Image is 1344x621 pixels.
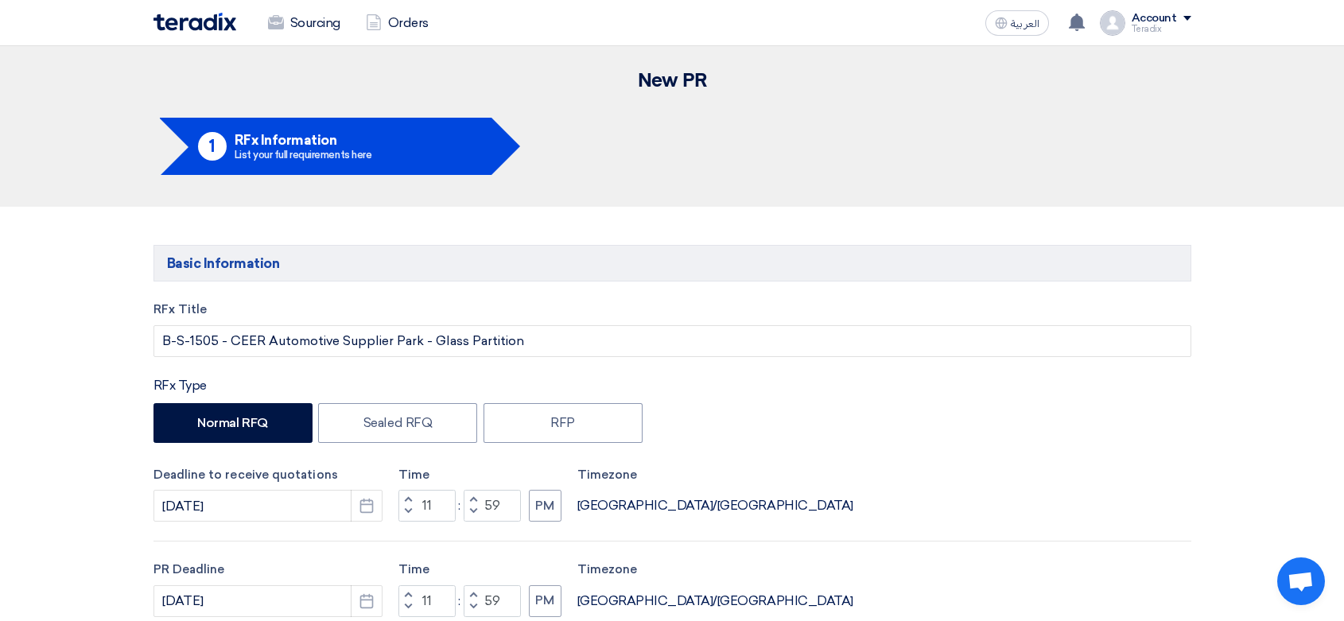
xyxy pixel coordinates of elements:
[153,585,383,617] input: PR Deadline
[153,403,313,443] label: Normal RFQ
[398,466,561,484] label: Time
[577,592,853,611] div: [GEOGRAPHIC_DATA]/[GEOGRAPHIC_DATA]
[153,325,1191,357] input: e.g. New ERP System, Server Visualization Project...
[235,149,372,160] div: List your full requirements here
[153,466,383,484] label: Deadline to receive quotations
[235,133,372,147] h5: RFx Information
[456,592,464,611] div: :
[484,403,643,443] label: RFP
[1277,557,1325,605] div: Open chat
[577,496,853,515] div: [GEOGRAPHIC_DATA]/[GEOGRAPHIC_DATA]
[153,13,236,31] img: Teradix logo
[464,490,521,522] input: Minutes
[153,245,1191,281] h5: Basic Information
[398,585,456,617] input: Hours
[153,561,383,579] label: PR Deadline
[153,490,383,522] input: yyyy-mm-dd
[398,561,561,579] label: Time
[353,6,441,41] a: Orders
[1132,25,1191,33] div: Teradix
[153,376,1191,395] div: RFx Type
[529,585,561,617] button: PM
[153,70,1191,92] h2: New PR
[464,585,521,617] input: Minutes
[577,561,853,579] label: Timezone
[529,490,561,522] button: PM
[318,403,477,443] label: Sealed RFQ
[398,490,456,522] input: Hours
[456,496,464,515] div: :
[198,132,227,161] div: 1
[255,6,353,41] a: Sourcing
[1100,10,1125,36] img: profile_test.png
[985,10,1049,36] button: العربية
[577,466,853,484] label: Timezone
[1011,18,1039,29] span: العربية
[153,301,1191,319] label: RFx Title
[1132,12,1177,25] div: Account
